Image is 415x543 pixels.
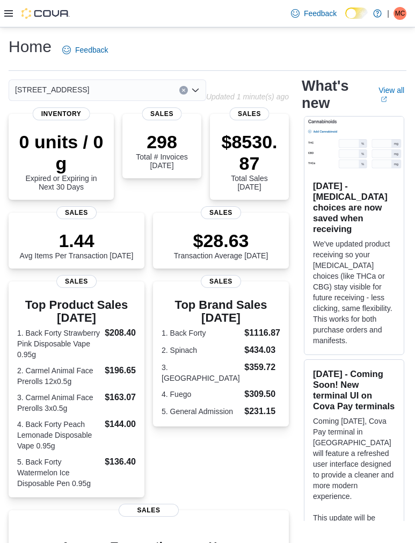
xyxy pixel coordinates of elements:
[345,8,368,19] input: Dark Mode
[206,92,289,101] p: Updated 1 minute(s) ago
[244,327,280,339] dd: $1116.87
[15,83,89,96] span: [STREET_ADDRESS]
[387,7,389,20] p: |
[162,328,240,338] dt: 1. Back Forty
[302,77,366,112] h2: What's new
[162,389,240,400] dt: 4. Fuego
[287,3,341,24] a: Feedback
[201,206,242,219] span: Sales
[105,418,136,431] dd: $144.00
[313,416,395,502] p: Coming [DATE], Cova Pay terminal in [GEOGRAPHIC_DATA] will feature a refreshed user interface des...
[20,230,134,260] div: Avg Items Per Transaction [DATE]
[17,392,100,414] dt: 3. Carmel Animal Face Prerolls 3x0.5g
[244,361,280,374] dd: $359.72
[131,131,193,153] p: 298
[304,8,337,19] span: Feedback
[58,39,112,61] a: Feedback
[17,328,100,360] dt: 1. Back Forty Strawberry Pink Disposable Vape 0.95g
[162,362,240,383] dt: 3. [GEOGRAPHIC_DATA]
[119,504,179,517] span: Sales
[174,230,268,251] p: $28.63
[20,230,134,251] p: 1.44
[56,206,97,219] span: Sales
[17,131,105,174] p: 0 units / 0 g
[142,107,182,120] span: Sales
[75,45,108,55] span: Feedback
[378,86,406,103] a: View allExternal link
[105,364,136,377] dd: $196.65
[244,388,280,401] dd: $309.50
[162,406,240,417] dt: 5. General Admission
[219,131,280,191] div: Total Sales [DATE]
[17,299,136,324] h3: Top Product Sales [DATE]
[131,131,193,170] div: Total # Invoices [DATE]
[105,391,136,404] dd: $163.07
[162,299,280,324] h3: Top Brand Sales [DATE]
[105,455,136,468] dd: $136.40
[313,180,395,234] h3: [DATE] - [MEDICAL_DATA] choices are now saved when receiving
[17,131,105,191] div: Expired or Expiring in Next 30 Days
[244,344,280,357] dd: $434.03
[56,275,97,288] span: Sales
[219,131,280,174] p: $8530.87
[313,238,395,346] p: We've updated product receiving so your [MEDICAL_DATA] choices (like THCa or CBG) stay visible fo...
[179,86,188,95] button: Clear input
[229,107,270,120] span: Sales
[162,345,240,356] dt: 2. Spinach
[313,368,395,411] h3: [DATE] - Coming Soon! New terminal UI on Cova Pay terminals
[381,96,387,103] svg: External link
[9,36,52,57] h1: Home
[17,457,100,489] dt: 5. Back Forty Watermelon Ice Disposable Pen 0.95g
[191,86,200,95] button: Open list of options
[17,365,100,387] dt: 2. Carmel Animal Face Prerolls 12x0.5g
[394,7,406,20] div: Milo Che
[174,230,268,260] div: Transaction Average [DATE]
[201,275,242,288] span: Sales
[244,405,280,418] dd: $231.15
[105,327,136,339] dd: $208.40
[395,7,405,20] span: MC
[33,107,90,120] span: Inventory
[17,419,100,451] dt: 4. Back Forty Peach Lemonade Disposable Vape 0.95g
[21,8,70,19] img: Cova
